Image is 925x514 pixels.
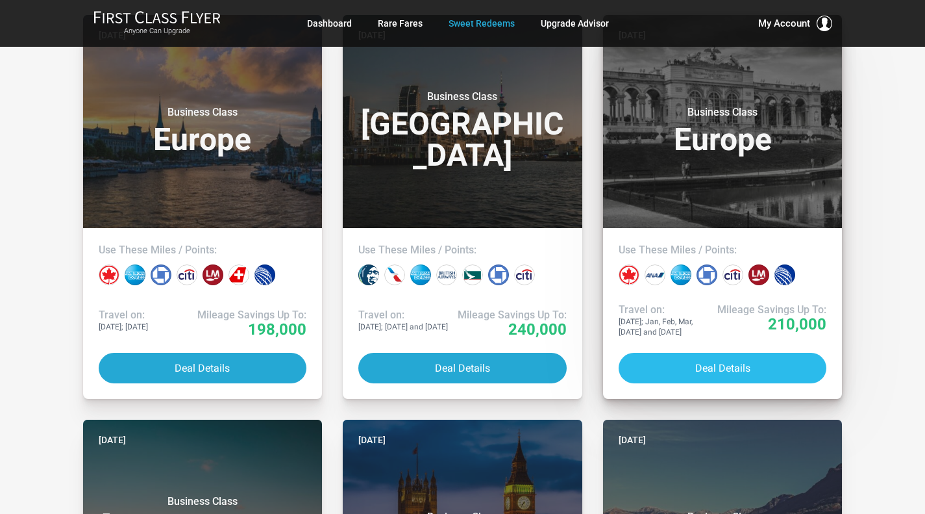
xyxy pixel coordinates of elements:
small: Business Class [641,106,804,119]
a: Upgrade Advisor [541,12,609,35]
button: Deal Details [619,353,827,383]
div: Chase points [151,264,171,285]
div: LifeMiles [203,264,223,285]
time: [DATE] [99,433,126,447]
small: Anyone Can Upgrade [93,27,221,36]
div: Swiss miles [228,264,249,285]
small: Business Class [121,495,284,508]
span: My Account [758,16,810,31]
button: Deal Details [99,353,307,383]
time: [DATE] [358,433,386,447]
div: LifeMiles [748,264,769,285]
h4: Use These Miles / Points: [99,244,307,257]
a: Dashboard [307,12,352,35]
div: Chase points [488,264,509,285]
small: Business Class [121,106,284,119]
h4: Use These Miles / Points: [358,244,567,257]
a: [DATE]Business Class[GEOGRAPHIC_DATA]Use These Miles / Points:Travel on:[DATE]; [DATE] and [DATE]... [343,15,582,399]
div: Alaska miles [358,264,379,285]
button: Deal Details [358,353,567,383]
h3: Europe [99,106,307,155]
a: [DATE]Business ClassEuropeUse These Miles / Points:Travel on:[DATE]; Jan, Feb, Mar, [DATE] and [D... [603,15,843,399]
div: Air Canada miles [619,264,639,285]
div: Citi points [514,264,535,285]
a: First Class FlyerAnyone Can Upgrade [93,10,221,36]
a: Rare Fares [378,12,423,35]
div: All Nippon miles [645,264,665,285]
div: British Airways miles [436,264,457,285]
div: Air Canada miles [99,264,119,285]
h3: Europe [619,106,827,155]
div: Citi points [177,264,197,285]
div: American miles [384,264,405,285]
h4: Use These Miles / Points: [619,244,827,257]
div: United miles [774,264,795,285]
small: Business Class [381,90,543,103]
div: Chase points [697,264,717,285]
div: Amex points [410,264,431,285]
button: My Account [758,16,832,31]
h3: [GEOGRAPHIC_DATA] [358,90,567,171]
div: United miles [254,264,275,285]
div: Cathay Pacific miles [462,264,483,285]
a: Sweet Redeems [449,12,515,35]
time: [DATE] [619,433,646,447]
img: First Class Flyer [93,10,221,24]
div: Amex points [671,264,691,285]
a: [DATE]Business ClassEuropeUse These Miles / Points:Travel on:[DATE]; [DATE]Mileage Savings Up To:... [83,15,323,399]
div: Citi points [722,264,743,285]
div: Amex points [125,264,145,285]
